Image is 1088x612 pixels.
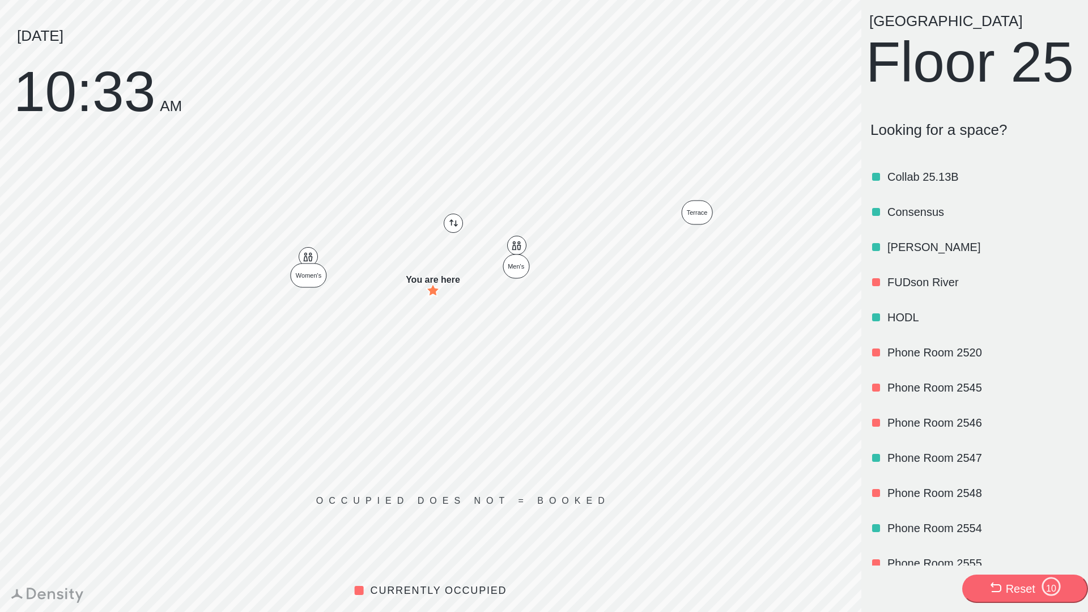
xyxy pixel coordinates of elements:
[887,415,1077,431] p: Phone Room 2546
[887,345,1077,360] p: Phone Room 2520
[1006,581,1035,597] div: Reset
[887,169,1077,185] p: Collab 25.13B
[887,520,1077,536] p: Phone Room 2554
[887,274,1077,290] p: FUDson River
[887,485,1077,501] p: Phone Room 2548
[887,450,1077,466] p: Phone Room 2547
[887,309,1077,325] p: HODL
[962,575,1088,603] button: Reset10
[887,239,1077,255] p: [PERSON_NAME]
[1041,584,1061,594] div: 10
[887,380,1077,396] p: Phone Room 2545
[887,204,1077,220] p: Consensus
[870,121,1079,139] p: Looking for a space?
[887,555,1077,571] p: Phone Room 2555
